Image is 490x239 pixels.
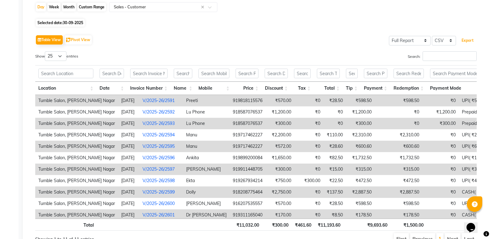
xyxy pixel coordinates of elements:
[459,35,476,46] button: Export
[236,69,258,78] input: Search Price
[143,201,175,206] a: V/2025-26/2600
[422,95,459,106] td: ₹0
[230,175,266,186] td: 919267934214
[118,129,139,141] td: [DATE]
[393,175,422,186] td: ₹472.50
[346,129,375,141] td: ₹2,310.00
[35,209,118,221] td: Tumble Salon, [PERSON_NAME] Nagar
[422,106,459,118] td: ₹1,200.00
[427,82,486,95] th: Payment Mode: activate to sort column ascending
[294,175,323,186] td: ₹300.00
[143,121,175,126] a: V/2025-26/2593
[361,82,390,95] th: Payment: activate to sort column ascending
[118,141,139,152] td: [DATE]
[100,69,124,78] input: Search Date
[294,164,323,175] td: ₹0
[323,186,346,198] td: ₹137.50
[393,186,422,198] td: ₹2,887.50
[346,152,375,164] td: ₹1,732.50
[266,141,294,152] td: ₹572.00
[118,164,139,175] td: [DATE]
[266,186,294,198] td: ₹2,750.00
[291,82,314,95] th: Tax: activate to sort column ascending
[201,4,206,11] span: Clear all
[346,69,358,78] input: Search Tip
[423,51,477,61] input: Search:
[294,152,323,164] td: ₹0
[118,209,139,221] td: [DATE]
[65,35,92,45] button: Pivot View
[35,141,118,152] td: Tumble Salon, [PERSON_NAME] Nagar
[36,35,63,45] button: Table View
[36,19,85,27] span: Selected date:
[183,164,230,175] td: [PERSON_NAME]
[230,164,266,175] td: 919911448705
[393,106,422,118] td: ₹0
[422,118,459,129] td: ₹300.00
[35,82,96,95] th: Location: activate to sort column ascending
[38,69,93,78] input: Search Location
[183,141,230,152] td: Manu
[266,198,294,209] td: ₹570.00
[171,82,195,95] th: Name: activate to sort column ascending
[183,198,230,209] td: [PERSON_NAME]
[35,51,78,61] label: Show entries
[294,186,323,198] td: ₹0
[422,209,459,221] td: ₹0
[422,186,459,198] td: ₹0
[323,129,346,141] td: ₹110.00
[323,106,346,118] td: ₹0
[143,109,175,115] a: V/2025-26/2592
[294,106,323,118] td: ₹0
[393,141,422,152] td: ₹600.60
[183,118,230,129] td: Lu Phone
[393,152,422,164] td: ₹1,732.50
[183,175,230,186] td: Ekta
[195,82,232,95] th: Mobile: activate to sort column ascending
[390,82,427,95] th: Redemption: activate to sort column ascending
[294,118,323,129] td: ₹0
[230,95,266,106] td: 919818115576
[143,143,175,149] a: V/2025-26/2595
[262,82,291,95] th: Discount: activate to sort column ascending
[464,214,484,233] iframe: chat widget
[422,152,459,164] td: ₹0
[183,152,230,164] td: Ankita
[266,106,294,118] td: ₹1,200.00
[346,175,375,186] td: ₹472.50
[143,178,175,183] a: V/2025-26/2598
[47,3,61,11] div: Week
[183,186,230,198] td: Dolly
[422,129,459,141] td: ₹0
[294,95,323,106] td: ₹0
[230,152,266,164] td: 919899200084
[422,164,459,175] td: ₹0
[393,164,422,175] td: ₹315.00
[36,3,46,11] div: Day
[118,118,139,129] td: [DATE]
[143,132,175,138] a: V/2025-26/2594
[118,186,139,198] td: [DATE]
[77,3,106,11] div: Custom Range
[118,95,139,106] td: [DATE]
[266,118,294,129] td: ₹300.00
[35,118,118,129] td: Tumble Salon, [PERSON_NAME] Nagar
[265,69,288,78] input: Search Discount
[346,164,375,175] td: ₹315.00
[45,51,66,61] select: Showentries
[346,209,375,221] td: ₹178.50
[66,38,71,42] img: pivot.png
[323,209,346,221] td: ₹8.50
[230,186,266,198] td: 918208775464
[230,118,266,129] td: 918587076537
[143,166,175,172] a: V/2025-26/2597
[364,69,387,78] input: Search Payment
[266,175,294,186] td: ₹750.00
[118,106,139,118] td: [DATE]
[174,69,192,78] input: Search Name
[230,141,266,152] td: 919717462227
[233,219,262,231] th: ₹11,032.00
[35,106,118,118] td: Tumble Salon, [PERSON_NAME] Nagar
[118,198,139,209] td: [DATE]
[314,219,343,231] th: ₹11,193.60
